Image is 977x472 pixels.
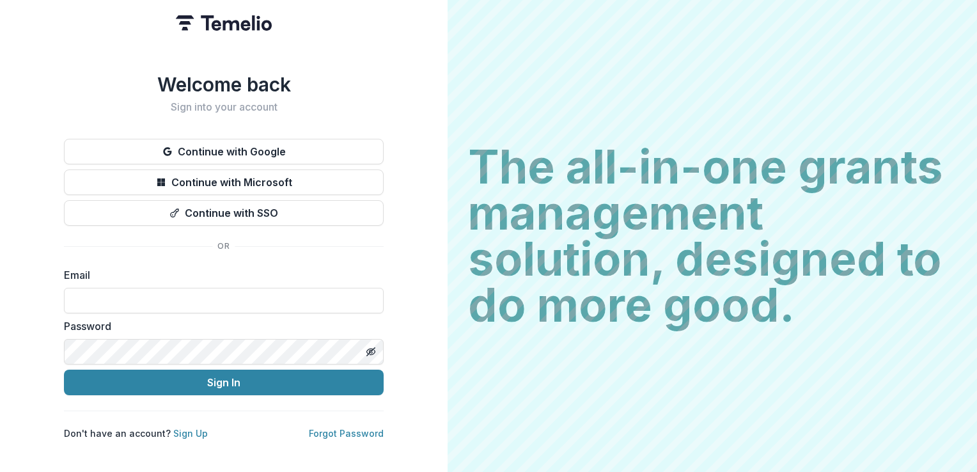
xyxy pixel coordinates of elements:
button: Toggle password visibility [361,342,381,362]
a: Sign Up [173,428,208,439]
a: Forgot Password [309,428,384,439]
button: Sign In [64,370,384,395]
img: Temelio [176,15,272,31]
p: Don't have an account? [64,427,208,440]
button: Continue with Google [64,139,384,164]
button: Continue with SSO [64,200,384,226]
h1: Welcome back [64,73,384,96]
label: Email [64,267,376,283]
button: Continue with Microsoft [64,169,384,195]
label: Password [64,319,376,334]
h2: Sign into your account [64,101,384,113]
